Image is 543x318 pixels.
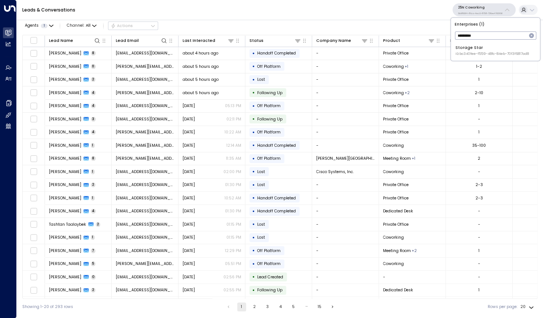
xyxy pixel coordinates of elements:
[30,234,37,241] span: Toggle select row
[475,195,483,201] div: 2-3
[91,261,96,266] span: 5
[520,302,535,311] div: 20
[237,302,246,311] button: page 1
[404,90,409,96] div: Meeting Room,Private Office
[276,302,285,311] button: Go to page 4
[302,302,311,311] div: …
[478,261,480,266] div: -
[49,143,81,148] span: Brian Morris
[252,193,255,203] div: •
[458,12,503,15] p: 3b9800f4-81ca-4ec0-8758-72fbe4763f36
[30,181,37,188] span: Toggle select row
[91,248,96,253] span: 7
[257,261,281,266] span: Off Platform
[316,37,351,44] div: Company Name
[30,116,37,123] span: Toggle select row
[383,287,413,293] span: Dedicated Desk
[379,271,446,284] td: -
[478,77,480,82] div: 1
[226,116,241,122] p: 02:11 PM
[116,156,174,161] span: karol@wadewellnesscenter.com
[49,169,81,175] span: Abdullah Al-Syed
[65,22,99,30] span: Channel:
[383,235,404,240] span: Coworking
[91,103,96,108] span: 4
[91,51,96,56] span: 8
[91,169,95,174] span: 1
[475,90,483,96] div: 2-10
[257,50,296,56] span: Handoff Completed
[452,3,516,16] button: 25N Coworking3b9800f4-81ca-4ec0-8758-72fbe4763f36
[223,169,241,175] p: 02:00 PM
[450,37,502,44] div: # of people
[116,222,174,227] span: tashtand@gmail.com
[289,302,298,311] button: Go to page 5
[183,143,195,148] span: Yesterday
[183,64,219,69] span: about 5 hours ago
[312,258,379,271] td: -
[252,49,255,58] div: •
[41,24,48,28] span: 1
[257,77,265,82] span: Lost
[183,103,195,109] span: Yesterday
[252,167,255,176] div: •
[478,156,480,161] div: 2
[30,129,37,136] span: Toggle select row
[478,103,480,109] div: 1
[478,208,480,214] div: -
[383,248,411,254] span: Meeting Room
[30,50,37,57] span: Toggle select row
[379,297,446,310] td: -
[183,37,215,44] div: Last Interacted
[30,195,37,202] span: Toggle select row
[478,248,480,254] div: 1
[225,182,241,188] p: 01:30 PM
[49,103,81,109] span: Nashon Dupuy
[226,222,241,227] p: 01:15 PM
[226,156,241,161] p: 11:35 AM
[116,248,174,254] span: jimmymacclaw@gmail.com
[116,182,174,188] span: krakkasani@crocusitllc.com
[224,302,337,311] nav: pagination navigation
[183,235,195,240] span: Aug 26, 2025
[257,235,265,240] span: Lost
[116,37,168,44] div: Lead Email
[252,140,255,150] div: •
[252,88,255,97] div: •
[252,206,255,216] div: •
[478,129,480,135] div: 1
[250,302,259,311] button: Go to page 2
[312,60,379,73] td: -
[116,77,174,82] span: lsturnertrucking@gmail.com
[458,5,503,10] p: 25N Coworking
[116,287,174,293] span: jacobtzwiezen@outlook.com
[91,77,96,82] span: 2
[30,76,37,83] span: Toggle select row
[108,21,158,30] button: Actions
[22,304,73,310] div: Showing 1-20 of 293 rows
[225,261,241,266] p: 05:51 PM
[252,259,255,269] div: •
[383,50,409,56] span: Private Office
[49,222,86,227] span: Tashtan Taalaybek
[30,168,37,175] span: Toggle select row
[252,101,255,111] div: •
[116,195,174,201] span: krakkasani@crocusitllc.com
[116,169,174,175] span: abdullahzaf@gmail.com
[116,64,174,69] span: gabis@slhaccounting.com
[328,302,337,311] button: Go to next page
[91,130,96,135] span: 4
[183,90,219,96] span: about 5 hours ago
[478,222,480,227] div: -
[257,116,282,122] span: Following Up
[312,284,379,297] td: -
[383,195,409,201] span: Private Office
[252,285,255,295] div: •
[49,116,81,122] span: Elisabeth Gavin
[252,233,255,242] div: •
[316,156,375,161] span: Wade Wellness Center
[91,288,96,292] span: 2
[86,23,91,28] span: All
[383,208,413,214] span: Dedicated Desk
[411,156,415,161] div: Private Office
